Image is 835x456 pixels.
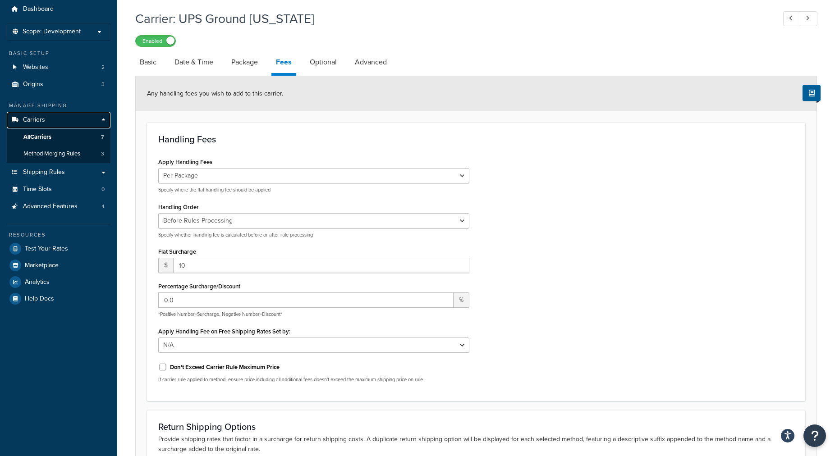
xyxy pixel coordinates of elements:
h1: Carrier: UPS Ground [US_STATE] [135,10,766,27]
a: Previous Record [783,11,801,26]
span: 0 [101,186,105,193]
a: Shipping Rules [7,164,110,181]
div: Manage Shipping [7,102,110,109]
a: Next Record [800,11,817,26]
span: Any handling fees you wish to add to this carrier. [147,89,283,98]
span: Scope: Development [23,28,81,36]
label: Apply Handling Fees [158,159,212,165]
li: Origins [7,76,110,93]
span: Marketplace [25,262,59,269]
label: Percentage Surcharge/Discount [158,283,240,290]
a: Origins3 [7,76,110,93]
span: All Carriers [23,133,51,141]
div: Resources [7,231,110,239]
a: Advanced Features4 [7,198,110,215]
h3: Return Shipping Options [158,422,794,432]
span: 2 [101,64,105,71]
a: Package [227,51,262,73]
span: 3 [101,81,105,88]
span: % [454,292,469,308]
span: Analytics [25,278,50,286]
a: Fees [271,51,296,76]
p: Specify whether handling fee is calculated before or after rule processing [158,232,469,238]
span: Method Merging Rules [23,150,80,158]
label: Don't Exceed Carrier Rule Maximum Price [170,363,280,371]
label: Flat Surcharge [158,248,196,255]
span: Carriers [23,116,45,124]
li: Time Slots [7,181,110,198]
p: If carrier rule applied to method, ensure price including all additional fees doesn't exceed the ... [158,376,469,383]
span: 4 [101,203,105,210]
button: Show Help Docs [803,85,821,101]
span: Shipping Rules [23,169,65,176]
span: Origins [23,81,43,88]
li: Carriers [7,112,110,163]
span: Time Slots [23,186,52,193]
li: Websites [7,59,110,76]
a: Carriers [7,112,110,128]
a: Websites2 [7,59,110,76]
a: Optional [305,51,341,73]
a: Advanced [350,51,391,73]
a: Test Your Rates [7,241,110,257]
a: Time Slots0 [7,181,110,198]
h3: Handling Fees [158,134,794,144]
span: Help Docs [25,295,54,303]
a: Marketplace [7,257,110,274]
li: Advanced Features [7,198,110,215]
a: Method Merging Rules3 [7,146,110,162]
a: Basic [135,51,161,73]
li: Method Merging Rules [7,146,110,162]
label: Enabled [136,36,175,46]
span: $ [158,258,173,273]
span: Websites [23,64,48,71]
span: Advanced Features [23,203,78,210]
label: Handling Order [158,204,199,210]
label: Apply Handling Fee on Free Shipping Rates Set by: [158,328,290,335]
span: Dashboard [23,5,54,13]
p: Specify where the flat handling fee should be applied [158,187,469,193]
button: Open Resource Center [803,424,826,447]
a: Date & Time [170,51,218,73]
a: AllCarriers7 [7,129,110,146]
p: Provide shipping rates that factor in a surcharge for return shipping costs. A duplicate return s... [158,434,794,454]
a: Analytics [7,274,110,290]
span: 3 [101,150,104,158]
p: *Positive Number=Surcharge, Negative Number=Discount* [158,311,469,318]
a: Dashboard [7,1,110,18]
span: Test Your Rates [25,245,68,253]
div: Basic Setup [7,50,110,57]
span: 7 [101,133,104,141]
a: Help Docs [7,291,110,307]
